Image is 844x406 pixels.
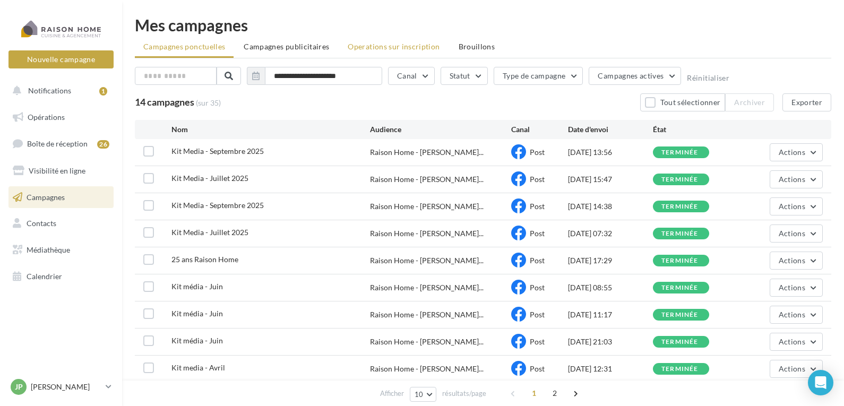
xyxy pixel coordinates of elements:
span: Calendrier [27,272,62,281]
div: [DATE] 14:38 [568,201,653,212]
span: Médiathèque [27,245,70,254]
span: Opérations [28,113,65,122]
span: 14 campagnes [135,96,194,108]
div: [DATE] 21:03 [568,336,653,347]
div: [DATE] 15:47 [568,174,653,185]
button: Statut [441,67,488,85]
span: Post [530,337,545,346]
span: Kit Media - Septembre 2025 [171,201,264,210]
a: Calendrier [6,265,116,288]
span: Actions [779,148,805,157]
a: Opérations [6,106,116,128]
div: Nom [171,124,369,135]
button: Actions [770,360,823,378]
button: 10 [410,387,437,402]
button: Exporter [782,93,831,111]
a: JP [PERSON_NAME] [8,377,114,397]
button: Actions [770,333,823,351]
button: Nouvelle campagne [8,50,114,68]
span: Visibilité en ligne [29,166,85,175]
div: Date d'envoi [568,124,653,135]
div: terminée [661,203,699,210]
div: 1 [99,87,107,96]
div: terminée [661,230,699,237]
div: Mes campagnes [135,17,831,33]
button: Notifications 1 [6,80,111,102]
span: Afficher [380,388,404,399]
button: Actions [770,143,823,161]
p: [PERSON_NAME] [31,382,101,392]
a: Boîte de réception26 [6,132,116,155]
span: Post [530,229,545,238]
div: terminée [661,257,699,264]
span: Post [530,310,545,319]
span: Raison Home - [PERSON_NAME]... [370,255,484,266]
span: Raison Home - [PERSON_NAME]... [370,201,484,212]
span: Actions [779,283,805,292]
span: 2 [546,385,563,402]
div: terminée [661,366,699,373]
span: Campagnes publicitaires [244,42,329,51]
span: Kit Media - Juillet 2025 [171,174,248,183]
span: Kit média - Juin [171,282,223,291]
span: Raison Home - [PERSON_NAME]... [370,336,484,347]
button: Tout sélectionner [640,93,725,111]
button: Canal [388,67,435,85]
button: Réinitialiser [687,74,729,82]
span: Campagnes actives [598,71,664,80]
button: Actions [770,252,823,270]
a: Campagnes [6,186,116,209]
span: Raison Home - [PERSON_NAME]... [370,147,484,158]
span: Post [530,175,545,184]
button: Actions [770,279,823,297]
span: Operations sur inscription [348,42,440,51]
span: Kit Media - Septembre 2025 [171,146,264,156]
button: Actions [770,170,823,188]
div: État [653,124,738,135]
div: terminée [661,312,699,318]
div: [DATE] 17:29 [568,255,653,266]
button: Archiver [725,93,774,111]
span: Raison Home - [PERSON_NAME]... [370,282,484,293]
span: Post [530,283,545,292]
div: [DATE] 11:17 [568,309,653,320]
span: 10 [415,390,424,399]
span: Actions [779,256,805,265]
div: 26 [97,140,109,149]
span: Actions [779,175,805,184]
span: Actions [779,337,805,346]
button: Actions [770,306,823,324]
span: Post [530,148,545,157]
div: [DATE] 13:56 [568,147,653,158]
div: terminée [661,284,699,291]
span: Raison Home - [PERSON_NAME]... [370,364,484,374]
span: Post [530,202,545,211]
div: [DATE] 07:32 [568,228,653,239]
button: Type de campagne [494,67,583,85]
span: Raison Home - [PERSON_NAME]... [370,228,484,239]
span: Post [530,256,545,265]
div: Canal [511,124,568,135]
span: Kit Media - Juillet 2025 [171,228,248,237]
div: Audience [370,124,512,135]
span: (sur 35) [196,98,221,108]
div: Open Intercom Messenger [808,370,833,395]
span: Kit média - Juin [171,309,223,318]
span: Campagnes [27,192,65,201]
button: Actions [770,224,823,243]
a: Médiathèque [6,239,116,261]
span: 25 ans Raison Home [171,255,238,264]
span: Actions [779,310,805,319]
span: Contacts [27,219,56,228]
a: Visibilité en ligne [6,160,116,182]
span: Boîte de réception [27,139,88,148]
span: Actions [779,364,805,373]
a: Contacts [6,212,116,235]
div: [DATE] 12:31 [568,364,653,374]
span: Brouillons [459,42,495,51]
button: Actions [770,197,823,215]
span: Kit média - Juin [171,336,223,345]
span: Raison Home - [PERSON_NAME]... [370,309,484,320]
span: résultats/page [442,388,486,399]
div: [DATE] 08:55 [568,282,653,293]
